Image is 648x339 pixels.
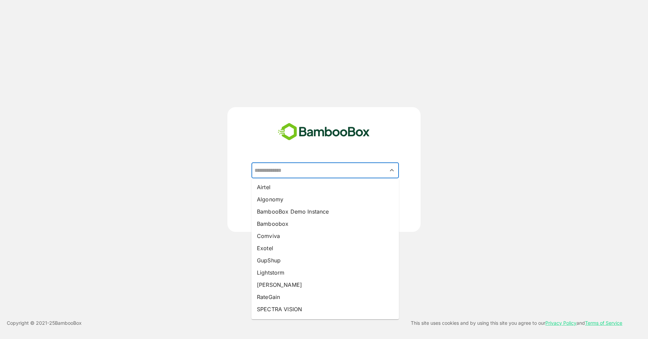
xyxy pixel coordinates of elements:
[545,320,576,326] a: Privacy Policy
[7,319,82,327] p: Copyright © 2021- 25 BambooBox
[251,193,399,205] li: Algonomy
[251,230,399,242] li: Comviva
[251,303,399,315] li: SPECTRA VISION
[251,218,399,230] li: Bamboobox
[251,254,399,266] li: GupShup
[251,181,399,193] li: Airtel
[585,320,622,326] a: Terms of Service
[251,279,399,291] li: [PERSON_NAME]
[251,266,399,279] li: Lightstorm
[387,166,397,175] button: Close
[251,242,399,254] li: Exotel
[274,121,373,143] img: bamboobox
[251,315,399,327] li: Syngene
[411,319,622,327] p: This site uses cookies and by using this site you agree to our and
[251,291,399,303] li: RateGain
[251,205,399,218] li: BambooBox Demo Instance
